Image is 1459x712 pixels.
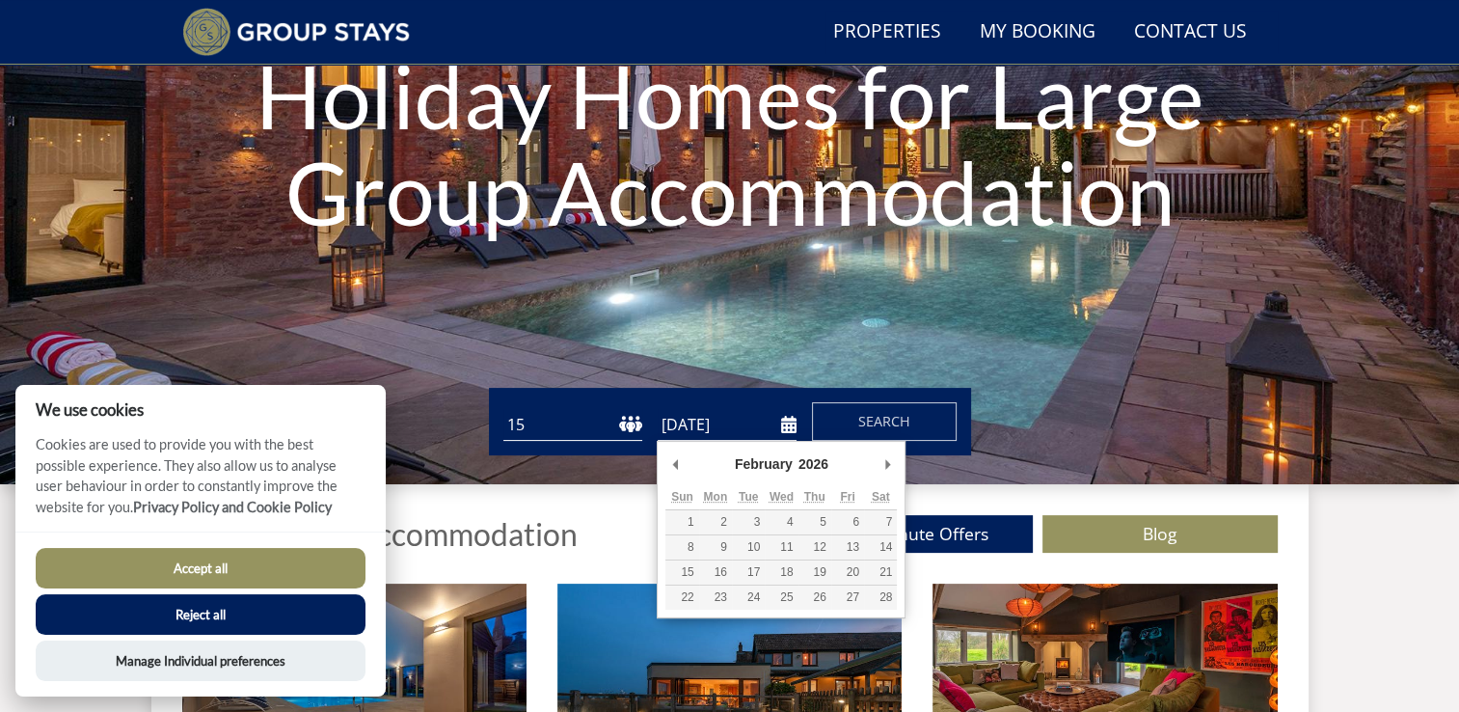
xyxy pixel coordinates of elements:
[15,400,386,419] h2: We use cookies
[665,450,685,479] button: Previous Month
[864,561,897,585] button: 21
[671,490,693,504] abbr: Sunday
[798,586,831,610] button: 26
[1126,11,1255,54] a: Contact Us
[825,11,949,54] a: Properties
[665,535,698,560] button: 8
[765,510,797,534] button: 4
[15,434,386,532] p: Cookies are used to provide you with the best possible experience. They also allow us to analyse ...
[972,11,1103,54] a: My Booking
[798,561,831,585] button: 19
[658,409,797,441] input: Arrival Date
[732,586,765,610] button: 24
[797,515,1033,553] a: Last Minute Offers
[732,510,765,534] button: 3
[739,490,758,504] abbr: Tuesday
[840,490,854,504] abbr: Friday
[699,586,732,610] button: 23
[732,561,765,585] button: 17
[798,535,831,560] button: 12
[864,510,897,534] button: 7
[831,510,864,534] button: 6
[804,490,825,504] abbr: Thursday
[219,9,1240,279] h1: Holiday Homes for Large Group Accommodation
[665,510,698,534] button: 1
[831,535,864,560] button: 13
[864,535,897,560] button: 14
[699,561,732,585] button: 16
[765,586,797,610] button: 25
[665,561,698,585] button: 15
[798,510,831,534] button: 5
[812,402,957,441] button: Search
[36,594,365,635] button: Reject all
[831,561,864,585] button: 20
[703,490,727,504] abbr: Monday
[858,412,910,430] span: Search
[699,535,732,560] button: 9
[1042,515,1278,553] a: Blog
[732,535,765,560] button: 10
[133,499,332,515] a: Privacy Policy and Cookie Policy
[182,8,411,56] img: Group Stays
[864,586,897,610] button: 28
[770,490,794,504] abbr: Wednesday
[665,586,698,610] button: 22
[765,535,797,560] button: 11
[831,586,864,610] button: 27
[765,561,797,585] button: 18
[36,641,365,681] button: Manage Individual preferences
[878,450,897,479] button: Next Month
[699,510,732,534] button: 2
[872,490,890,504] abbr: Saturday
[36,548,365,589] button: Accept all
[732,450,796,479] div: February
[796,450,831,479] div: 2026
